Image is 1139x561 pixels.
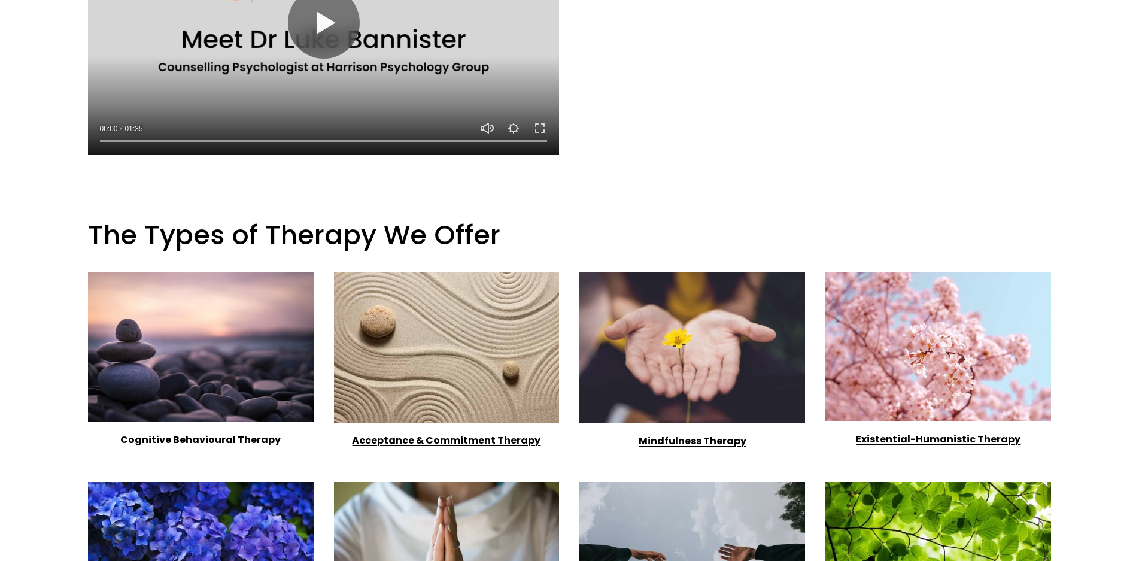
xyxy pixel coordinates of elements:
input: Seek [100,137,548,145]
div: Duration [121,123,146,135]
h1: The Types of Therapy We Offer [88,219,1052,252]
a: Mindfulness Therapy [639,434,746,448]
div: Current time [100,123,121,135]
a: Existential-Humanistic Therapy [856,432,1020,446]
a: Cognitive Behavioural Therapy [120,433,281,447]
a: Acceptance & Commitment Therapy [352,433,540,447]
